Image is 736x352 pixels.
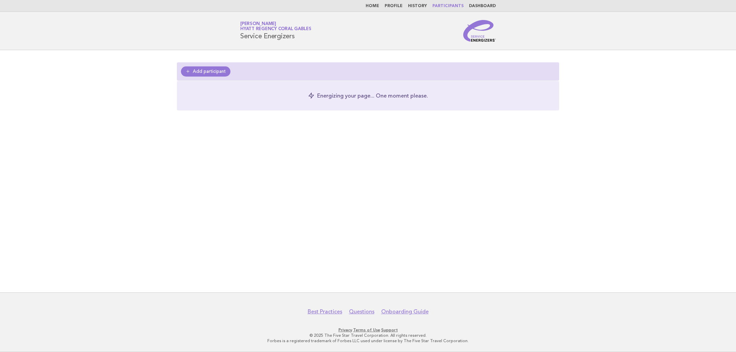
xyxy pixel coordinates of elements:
[317,92,428,100] p: Energizing your page... One moment please.
[381,308,429,315] a: Onboarding Guide
[308,308,342,315] a: Best Practices
[381,328,398,332] a: Support
[353,328,380,332] a: Terms of Use
[161,333,575,338] p: © 2025 The Five Star Travel Corporation. All rights reserved.
[349,308,374,315] a: Questions
[181,66,230,77] a: Add participant
[463,20,496,42] img: Service Energizers
[366,4,379,8] a: Home
[240,22,311,40] h1: Service Energizers
[385,4,403,8] a: Profile
[408,4,427,8] a: History
[339,328,352,332] a: Privacy
[469,4,496,8] a: Dashboard
[240,27,311,32] span: Hyatt Regency Coral Gables
[240,22,311,31] a: [PERSON_NAME]Hyatt Regency Coral Gables
[432,4,464,8] a: Participants
[161,327,575,333] p: · ·
[161,338,575,344] p: Forbes is a registered trademark of Forbes LLC used under license by The Five Star Travel Corpora...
